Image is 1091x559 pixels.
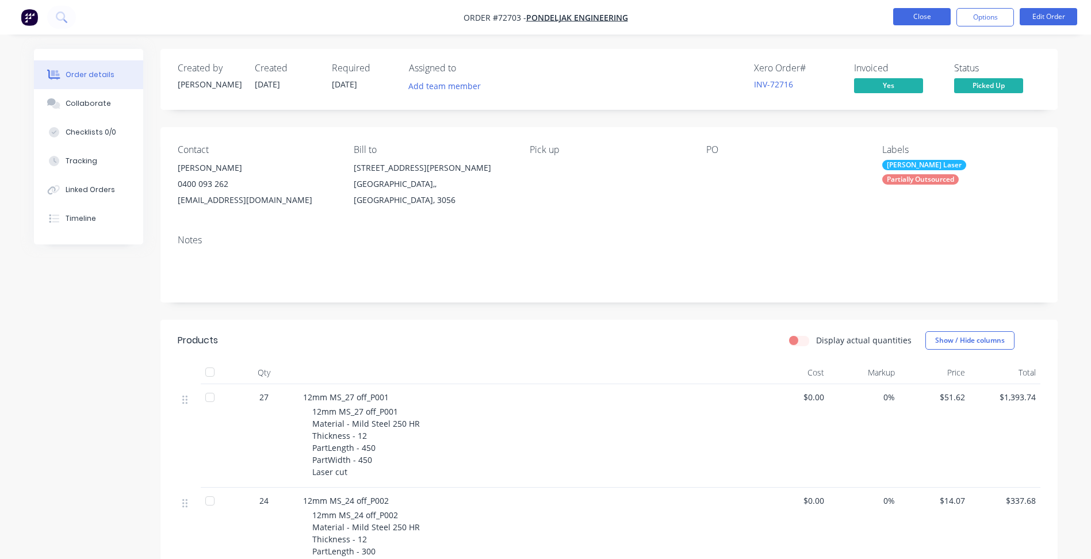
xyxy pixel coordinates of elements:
[956,8,1014,26] button: Options
[178,160,335,208] div: [PERSON_NAME]0400 093 262[EMAIL_ADDRESS][DOMAIN_NAME]
[706,144,864,155] div: PO
[904,391,966,403] span: $51.62
[354,160,511,208] div: [STREET_ADDRESS][PERSON_NAME][GEOGRAPHIC_DATA],, [GEOGRAPHIC_DATA], 3056
[66,70,114,80] div: Order details
[1020,8,1077,25] button: Edit Order
[526,12,628,23] a: Pondeljak Engineering
[332,63,395,74] div: Required
[178,78,241,90] div: [PERSON_NAME]
[312,406,420,477] span: 12mm MS_27 off_P001 Material - Mild Steel 250 HR Thickness - 12 PartLength - 450 PartWidth - 450 ...
[974,495,1036,507] span: $337.68
[754,79,793,90] a: INV-72716
[899,361,970,384] div: Price
[354,144,511,155] div: Bill to
[66,156,97,166] div: Tracking
[34,204,143,233] button: Timeline
[34,60,143,89] button: Order details
[34,175,143,204] button: Linked Orders
[332,79,357,90] span: [DATE]
[259,495,269,507] span: 24
[255,79,280,90] span: [DATE]
[303,392,389,403] span: 12mm MS_27 off_P001
[178,235,1040,246] div: Notes
[409,63,524,74] div: Assigned to
[178,334,218,347] div: Products
[21,9,38,26] img: Factory
[354,160,511,176] div: [STREET_ADDRESS][PERSON_NAME]
[954,63,1040,74] div: Status
[402,78,487,94] button: Add team member
[882,174,959,185] div: Partially Outsourced
[464,12,526,23] span: Order #72703 -
[354,176,511,208] div: [GEOGRAPHIC_DATA],, [GEOGRAPHIC_DATA], 3056
[925,331,1015,350] button: Show / Hide columns
[178,176,335,192] div: 0400 093 262
[409,78,487,94] button: Add team member
[954,78,1023,93] span: Picked Up
[882,160,966,170] div: [PERSON_NAME] Laser
[759,361,829,384] div: Cost
[530,144,687,155] div: Pick up
[66,98,111,109] div: Collaborate
[833,495,895,507] span: 0%
[34,118,143,147] button: Checklists 0/0
[763,495,825,507] span: $0.00
[66,213,96,224] div: Timeline
[763,391,825,403] span: $0.00
[34,89,143,118] button: Collaborate
[255,63,318,74] div: Created
[178,192,335,208] div: [EMAIL_ADDRESS][DOMAIN_NAME]
[854,63,940,74] div: Invoiced
[178,63,241,74] div: Created by
[970,361,1040,384] div: Total
[178,160,335,176] div: [PERSON_NAME]
[66,185,115,195] div: Linked Orders
[833,391,895,403] span: 0%
[816,334,912,346] label: Display actual quantities
[754,63,840,74] div: Xero Order #
[178,144,335,155] div: Contact
[66,127,116,137] div: Checklists 0/0
[259,391,269,403] span: 27
[974,391,1036,403] span: $1,393.74
[303,495,389,506] span: 12mm MS_24 off_P002
[34,147,143,175] button: Tracking
[229,361,298,384] div: Qty
[893,8,951,25] button: Close
[954,78,1023,95] button: Picked Up
[904,495,966,507] span: $14.07
[829,361,899,384] div: Markup
[854,78,923,93] span: Yes
[882,144,1040,155] div: Labels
